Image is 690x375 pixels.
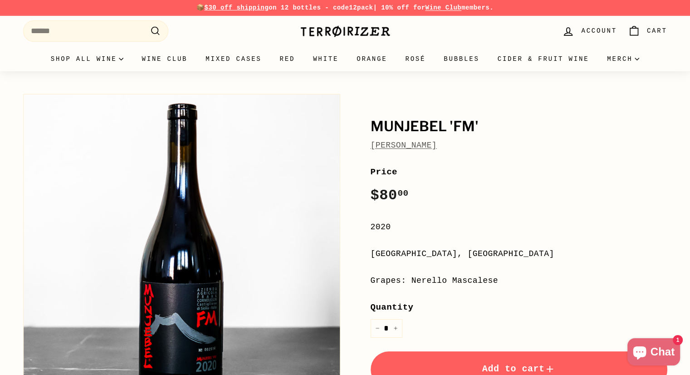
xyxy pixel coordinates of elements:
summary: Merch [598,47,648,71]
sup: 00 [397,188,408,198]
div: [GEOGRAPHIC_DATA], [GEOGRAPHIC_DATA] [371,247,667,261]
p: 📦 on 12 bottles - code | 10% off for members. [23,3,667,13]
a: Wine Club [132,47,196,71]
a: Cart [622,18,673,44]
label: Quantity [371,301,667,314]
button: Reduce item quantity by one [371,319,384,338]
a: Account [557,18,622,44]
a: Bubbles [435,47,488,71]
span: Account [581,26,617,36]
span: $80 [371,187,409,204]
span: $30 off shipping [205,4,269,11]
span: Add to cart [482,364,556,374]
a: White [304,47,347,71]
a: Mixed Cases [196,47,270,71]
a: Red [270,47,304,71]
div: Grapes: Nerello Mascalese [371,274,667,287]
inbox-online-store-chat: Shopify online store chat [625,338,683,368]
div: Primary [5,47,685,71]
a: Cider & Fruit Wine [489,47,598,71]
input: quantity [371,319,402,338]
div: 2020 [371,221,667,234]
button: Increase item quantity by one [389,319,402,338]
span: Cart [647,26,667,36]
a: Wine Club [425,4,461,11]
a: [PERSON_NAME] [371,141,437,150]
a: Rosé [396,47,435,71]
label: Price [371,165,667,179]
summary: Shop all wine [42,47,133,71]
a: Orange [347,47,396,71]
strong: 12pack [349,4,373,11]
h1: Munjebel 'FM' [371,119,667,134]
